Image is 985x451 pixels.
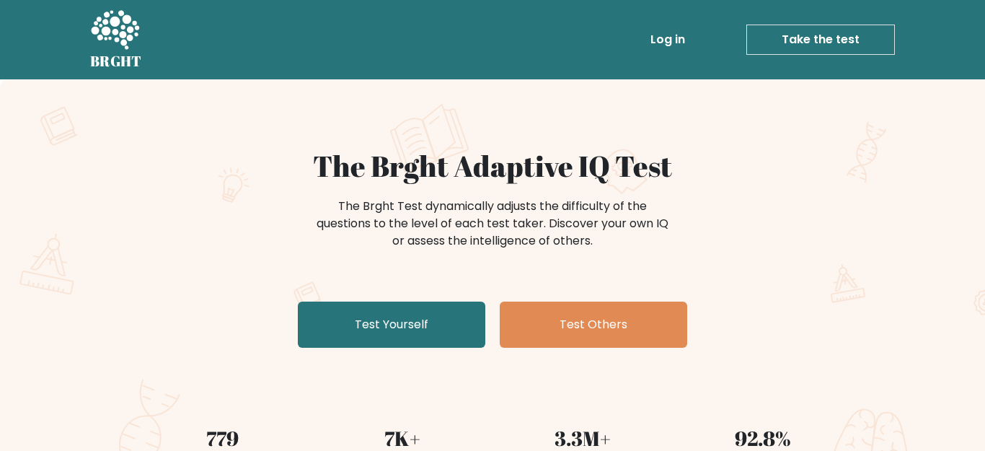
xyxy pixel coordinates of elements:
[312,198,673,250] div: The Brght Test dynamically adjusts the difficulty of the questions to the level of each test take...
[746,25,895,55] a: Take the test
[645,25,691,54] a: Log in
[141,149,844,183] h1: The Brght Adaptive IQ Test
[90,6,142,74] a: BRGHT
[500,302,687,348] a: Test Others
[298,302,485,348] a: Test Yourself
[90,53,142,70] h5: BRGHT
